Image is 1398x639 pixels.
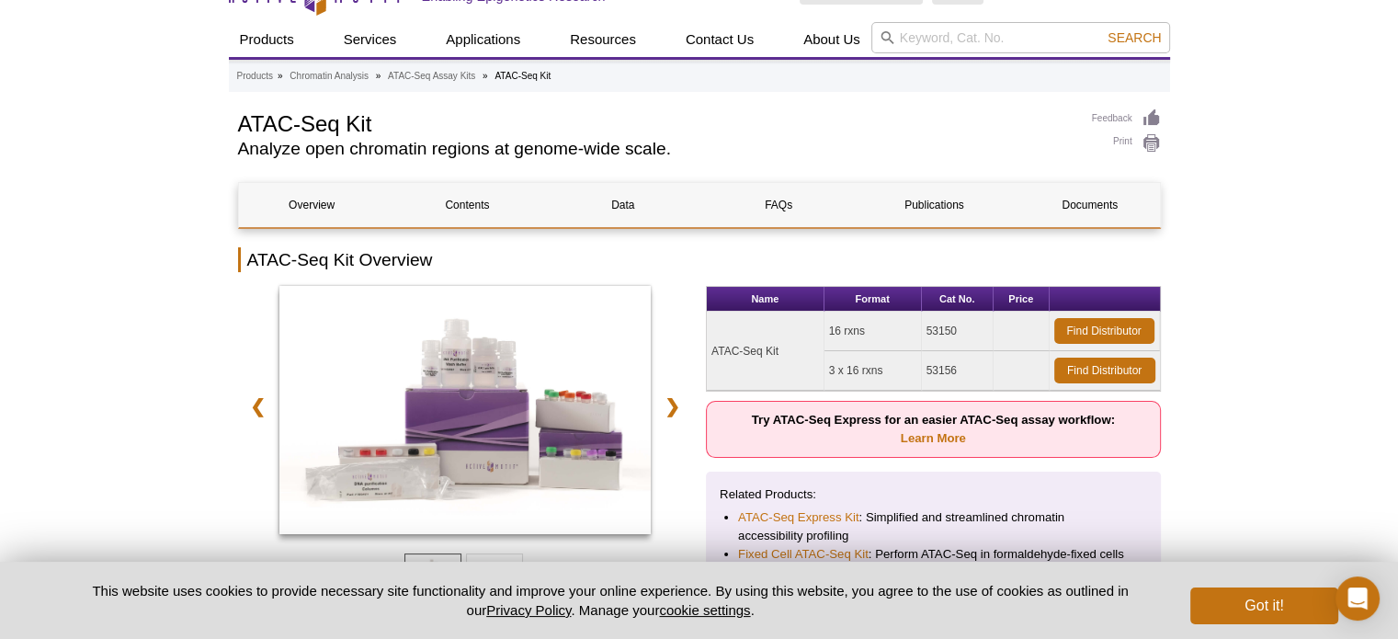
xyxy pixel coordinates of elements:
p: Related Products: [720,485,1147,504]
td: 53156 [922,351,994,391]
a: ❯ [653,385,692,428]
a: Privacy Policy [486,602,571,618]
td: 3 x 16 rxns [824,351,922,391]
p: This website uses cookies to provide necessary site functionality and improve your online experie... [61,581,1161,620]
td: 53150 [922,312,994,351]
a: ❮ [238,385,278,428]
a: Publications [861,183,1007,227]
a: About Us [792,22,871,57]
h2: Analyze open chromatin regions at genome-wide scale. [238,141,1074,157]
a: Overview [239,183,385,227]
th: Cat No. [922,287,994,312]
a: ATAC-Seq Assay Kits [388,68,475,85]
img: ATAC-Seq Kit [279,286,652,534]
span: Search [1108,30,1161,45]
button: Got it! [1190,588,1337,624]
a: Products [229,22,305,57]
a: Services [333,22,408,57]
div: Open Intercom Messenger [1335,576,1380,621]
li: » [376,71,381,81]
a: Contact Us [675,22,765,57]
a: Learn More [901,431,966,445]
a: Applications [435,22,531,57]
a: Find Distributor [1054,318,1154,344]
button: cookie settings [659,602,750,618]
td: ATAC-Seq Kit [707,312,824,391]
a: FAQs [705,183,851,227]
li: : Perform ATAC-Seq in formaldehyde-fixed cells [738,545,1129,564]
li: » [483,71,488,81]
li: ATAC-Seq Kit [494,71,551,81]
td: 16 rxns [824,312,922,351]
strong: Try ATAC-Seq Express for an easier ATAC-Seq assay workflow: [752,413,1115,445]
a: Fixed Cell ATAC-Seq Kit [738,545,869,564]
a: ATAC-Seq Kit [279,286,652,540]
h1: ATAC-Seq Kit [238,108,1074,136]
a: Find Distributor [1054,358,1155,383]
a: Documents [1017,183,1163,227]
li: : Simplified and streamlined chromatin accessibility profiling [738,508,1129,545]
a: Print [1092,133,1161,154]
th: Price [994,287,1050,312]
li: » [278,71,283,81]
a: Resources [559,22,647,57]
a: Feedback [1092,108,1161,129]
th: Format [824,287,922,312]
a: ATAC-Seq Express Kit [738,508,858,527]
button: Search [1102,29,1166,46]
a: Contents [394,183,540,227]
h2: ATAC-Seq Kit Overview [238,247,1161,272]
input: Keyword, Cat. No. [871,22,1170,53]
a: Products [237,68,273,85]
a: Data [550,183,696,227]
a: Chromatin Analysis [290,68,369,85]
th: Name [707,287,824,312]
